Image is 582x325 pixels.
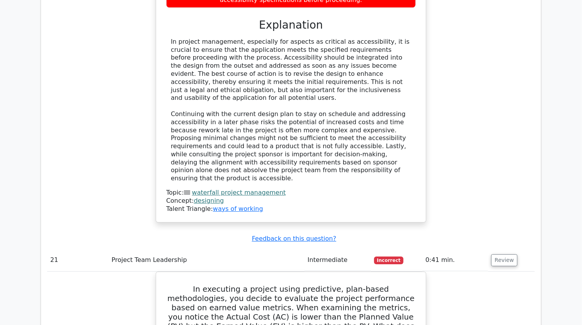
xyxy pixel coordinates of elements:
a: Feedback on this question? [252,235,336,242]
td: Project Team Leadership [109,249,305,271]
a: designing [194,197,224,204]
span: Incorrect [374,257,404,264]
a: ways of working [213,205,263,212]
div: Talent Triangle: [166,189,416,213]
div: In project management, especially for aspects as critical as accessibility, it is crucial to ensu... [171,38,411,183]
a: waterfall project management [192,189,286,196]
h3: Explanation [171,19,411,32]
td: 21 [47,249,109,271]
button: Review [491,254,517,266]
div: Concept: [166,197,416,205]
td: Intermediate [305,249,371,271]
td: 0:41 min. [422,249,488,271]
div: Topic: [166,189,416,197]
